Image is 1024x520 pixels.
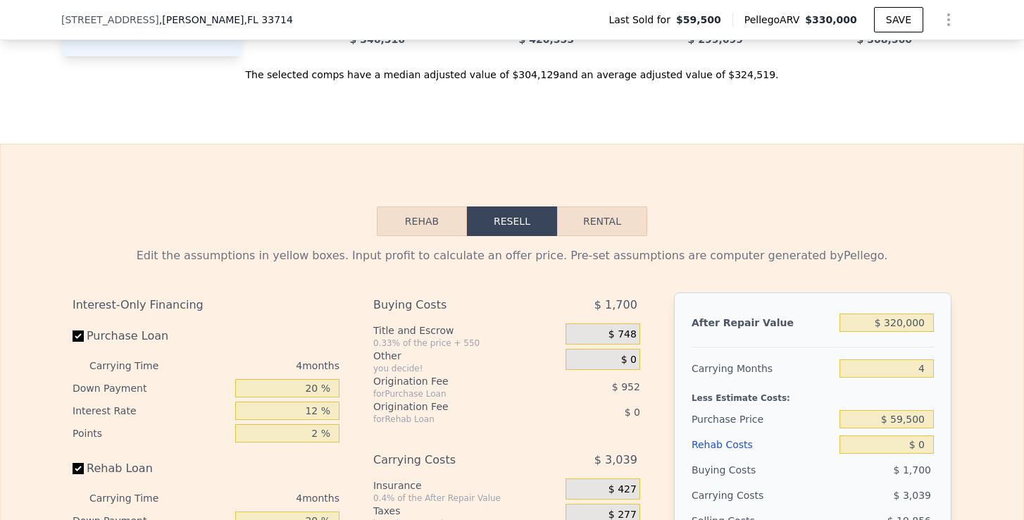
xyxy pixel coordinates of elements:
[73,292,339,318] div: Interest-Only Financing
[373,478,560,493] div: Insurance
[676,13,721,27] span: $59,500
[692,457,834,483] div: Buying Costs
[373,323,560,338] div: Title and Escrow
[557,206,647,236] button: Rental
[73,456,230,481] label: Rehab Loan
[692,432,834,457] div: Rehab Costs
[373,363,560,374] div: you decide!
[373,447,530,473] div: Carrying Costs
[73,422,230,445] div: Points
[373,338,560,349] div: 0.33% of the price + 550
[187,354,339,377] div: 4 months
[73,323,230,349] label: Purchase Loan
[608,483,637,496] span: $ 427
[894,464,931,476] span: $ 1,700
[187,487,339,509] div: 4 months
[373,388,530,400] div: for Purchase Loan
[61,13,159,27] span: [STREET_ADDRESS]
[373,292,530,318] div: Buying Costs
[244,14,293,25] span: , FL 33714
[935,6,963,34] button: Show Options
[625,407,640,418] span: $ 0
[89,487,181,509] div: Carrying Time
[73,463,84,474] input: Rehab Loan
[894,490,931,501] span: $ 3,039
[159,13,293,27] span: , [PERSON_NAME]
[373,349,560,363] div: Other
[73,247,951,264] div: Edit the assumptions in yellow boxes. Input profit to calculate an offer price. Pre-set assumptio...
[608,13,676,27] span: Last Sold for
[608,328,637,341] span: $ 748
[89,354,181,377] div: Carrying Time
[594,447,637,473] span: $ 3,039
[692,356,834,381] div: Carrying Months
[621,354,637,366] span: $ 0
[61,56,963,82] div: The selected comps have a median adjusted value of $304,129 and an average adjusted value of $324...
[692,381,934,407] div: Less Estimate Costs:
[805,14,857,25] span: $330,000
[373,493,560,504] div: 0.4% of the After Repair Value
[874,7,923,32] button: SAVE
[612,381,640,392] span: $ 952
[73,377,230,400] div: Down Payment
[467,206,557,236] button: Resell
[73,330,84,342] input: Purchase Loan
[373,374,530,388] div: Origination Fee
[744,13,806,27] span: Pellego ARV
[373,414,530,425] div: for Rehab Loan
[73,400,230,422] div: Interest Rate
[373,504,560,518] div: Taxes
[594,292,637,318] span: $ 1,700
[377,206,467,236] button: Rehab
[373,400,530,414] div: Origination Fee
[692,310,834,335] div: After Repair Value
[692,483,780,508] div: Carrying Costs
[692,407,834,432] div: Purchase Price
